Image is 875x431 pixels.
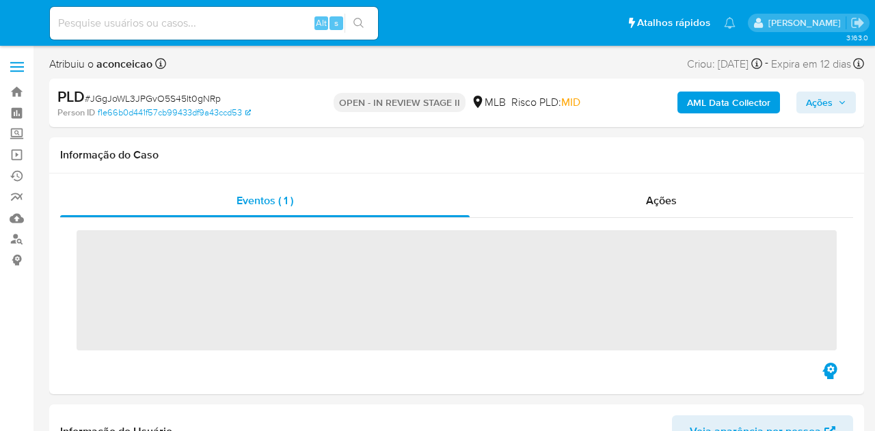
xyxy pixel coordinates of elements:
span: Atalhos rápidos [637,16,710,30]
button: Ações [796,92,856,113]
span: Expira em 12 dias [771,57,851,72]
span: Ações [646,193,677,208]
b: Person ID [57,107,95,119]
b: aconceicao [94,56,152,72]
a: Sair [850,16,865,30]
span: Risco PLD: [511,95,580,110]
a: Notificações [724,17,736,29]
a: f1e66b0d441f57cb99433df9a43ccd53 [98,107,251,119]
span: MID [561,94,580,110]
span: Eventos ( 1 ) [237,193,293,208]
span: Atribuiu o [49,57,152,72]
b: AML Data Collector [687,92,770,113]
input: Pesquise usuários ou casos... [50,14,378,32]
span: s [334,16,338,29]
span: Alt [316,16,327,29]
div: Criou: [DATE] [687,55,762,73]
h1: Informação do Caso [60,148,853,162]
span: ‌ [77,230,837,350]
span: - [765,55,768,73]
button: search-icon [345,14,373,33]
span: Ações [806,92,833,113]
span: # JGgJoWL3JPGvO5S45It0gNRp [85,92,221,105]
b: PLD [57,85,85,107]
button: AML Data Collector [677,92,780,113]
p: ana.conceicao@mercadolivre.com [768,16,846,29]
p: OPEN - IN REVIEW STAGE II [334,93,466,112]
div: MLB [471,95,506,110]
